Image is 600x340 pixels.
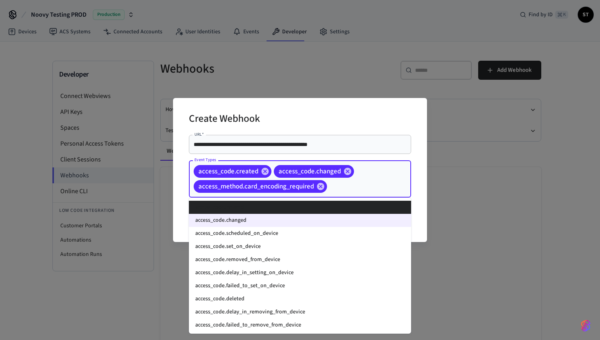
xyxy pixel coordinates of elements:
[189,319,411,332] li: access_code.failed_to_remove_from_device
[189,279,411,292] li: access_code.failed_to_set_on_device
[189,253,411,266] li: access_code.removed_from_device
[189,266,411,279] li: access_code.delay_in_setting_on_device
[189,201,411,214] li: access_code.created
[194,182,319,190] span: access_method.card_encoding_required
[189,227,411,240] li: access_code.scheduled_on_device
[189,214,411,227] li: access_code.changed
[194,167,263,175] span: access_code.created
[189,108,260,132] h2: Create Webhook
[274,167,346,175] span: access_code.changed
[189,305,411,319] li: access_code.delay_in_removing_from_device
[194,180,327,193] div: access_method.card_encoding_required
[189,240,411,253] li: access_code.set_on_device
[274,165,354,178] div: access_code.changed
[194,131,204,137] label: URL
[194,165,271,178] div: access_code.created
[189,292,411,305] li: access_code.deleted
[581,319,590,332] img: SeamLogoGradient.69752ec5.svg
[194,157,216,163] label: Event Types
